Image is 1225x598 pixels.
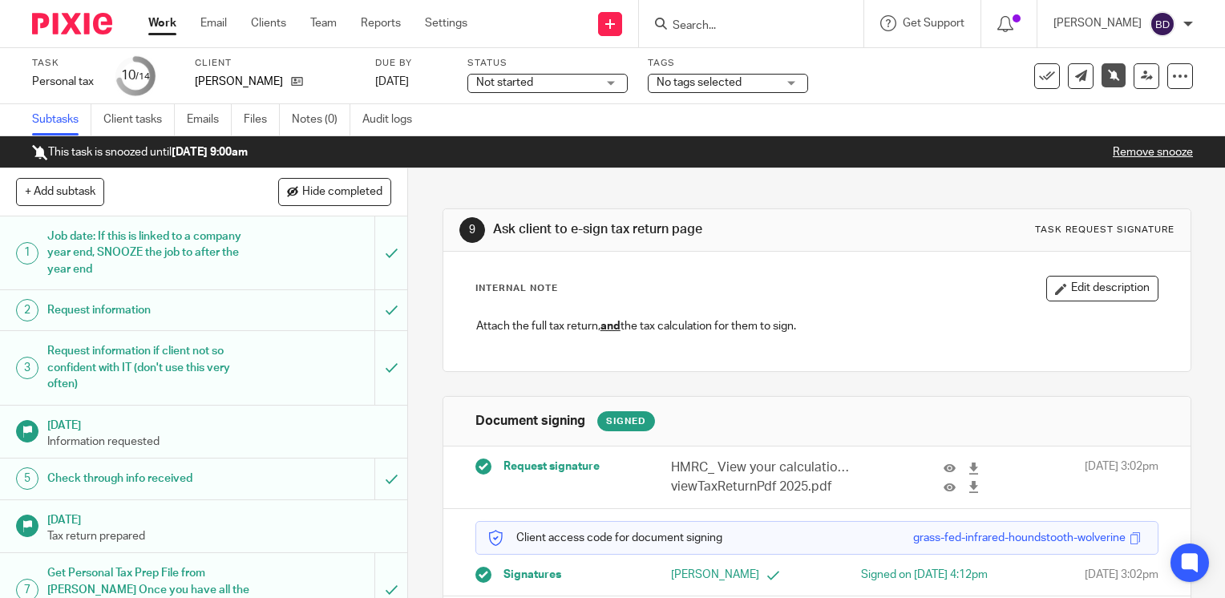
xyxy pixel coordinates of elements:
[467,57,628,70] label: Status
[251,15,286,31] a: Clients
[842,567,988,583] div: Signed on [DATE] 4:12pm
[459,217,485,243] div: 9
[32,57,96,70] label: Task
[47,224,255,281] h1: Job date: If this is linked to a company year end, SNOOZE the job to after the year end
[200,15,227,31] a: Email
[16,299,38,321] div: 2
[292,104,350,135] a: Notes (0)
[16,242,38,265] div: 1
[657,77,742,88] span: No tags selected
[425,15,467,31] a: Settings
[1085,459,1158,496] span: [DATE] 3:02pm
[903,18,964,29] span: Get Support
[32,104,91,135] a: Subtasks
[244,104,280,135] a: Files
[503,459,600,475] span: Request signature
[47,298,255,322] h1: Request information
[671,19,815,34] input: Search
[475,282,558,295] p: Internal Note
[187,104,232,135] a: Emails
[1046,276,1158,301] button: Edit description
[475,413,585,430] h1: Document signing
[148,15,176,31] a: Work
[913,530,1126,546] div: grass-fed-infrared-houndstooth-wolverine
[32,144,248,160] p: This task is snoozed until
[103,104,175,135] a: Client tasks
[16,467,38,490] div: 5
[1150,11,1175,37] img: svg%3E
[375,76,409,87] span: [DATE]
[648,57,808,70] label: Tags
[476,318,1158,334] p: Attach the full tax return, the tax calculation for them to sign.
[47,434,392,450] p: Information requested
[302,186,382,199] span: Hide completed
[135,72,150,81] small: /14
[597,411,655,431] div: Signed
[47,414,392,434] h1: [DATE]
[488,530,722,546] p: Client access code for document signing
[671,459,856,477] p: HMRC_ View your calculation - View your full calculation 2025.pdf
[310,15,337,31] a: Team
[32,13,112,34] img: Pixie
[1053,15,1142,31] p: [PERSON_NAME]
[32,74,96,90] div: Personal tax
[47,508,392,528] h1: [DATE]
[503,567,561,583] span: Signatures
[195,74,283,90] p: [PERSON_NAME]
[493,221,851,238] h1: Ask client to e-sign tax return page
[375,57,447,70] label: Due by
[476,77,533,88] span: Not started
[47,339,255,396] h1: Request information if client not so confident with IT (don't use this very often)
[16,357,38,379] div: 3
[195,57,355,70] label: Client
[671,478,856,496] p: viewTaxReturnPdf 2025.pdf
[47,467,255,491] h1: Check through info received
[1035,224,1174,236] div: Task request signature
[47,528,392,544] p: Tax return prepared
[671,567,817,583] p: [PERSON_NAME]
[16,178,104,205] button: + Add subtask
[278,178,391,205] button: Hide completed
[361,15,401,31] a: Reports
[362,104,424,135] a: Audit logs
[121,67,150,85] div: 10
[172,147,248,158] b: [DATE] 9:00am
[600,321,621,332] u: and
[1085,567,1158,583] span: [DATE] 3:02pm
[1113,147,1193,158] a: Remove snooze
